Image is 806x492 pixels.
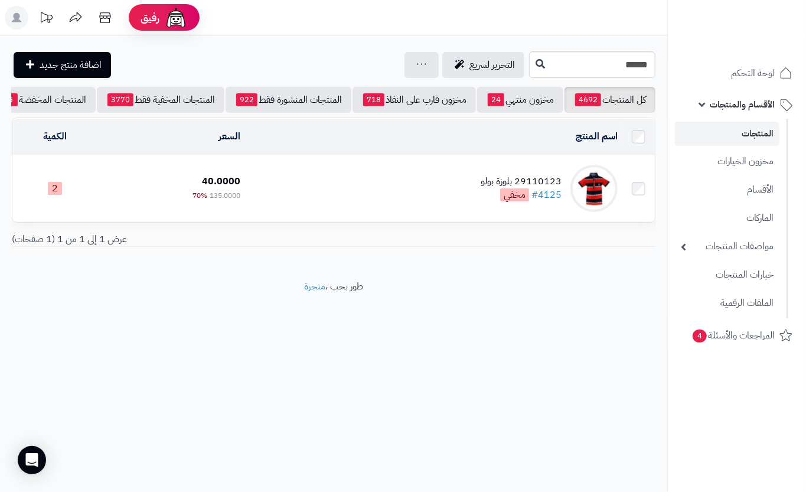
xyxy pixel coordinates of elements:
[202,174,240,188] span: 40.0000
[14,52,111,78] a: اضافة منتج جديد
[97,87,224,113] a: المنتجات المخفية فقط3770
[226,87,351,113] a: المنتجات المنشورة فقط922
[675,149,779,174] a: مخزون الخيارات
[726,14,795,38] img: logo-2.png
[576,129,618,144] a: اسم المنتج
[477,87,563,113] a: مخزون منتهي24
[363,93,384,106] span: 718
[675,262,779,288] a: خيارات المنتجات
[675,122,779,146] a: المنتجات
[210,190,240,201] span: 135.0000
[442,52,524,78] a: التحرير لسريع
[675,291,779,316] a: الملفات الرقمية
[575,93,601,106] span: 4692
[304,279,325,294] a: متجرة
[564,87,655,113] a: كل المنتجات4692
[353,87,476,113] a: مخزون قارب على النفاذ718
[500,188,529,201] span: مخفي
[675,59,799,87] a: لوحة التحكم
[675,177,779,203] a: الأقسام
[48,182,62,195] span: 2
[675,206,779,231] a: الماركات
[710,96,775,113] span: الأقسام والمنتجات
[675,321,799,350] a: المراجعات والأسئلة4
[43,129,67,144] a: الكمية
[488,93,504,106] span: 24
[164,6,188,30] img: ai-face.png
[469,58,515,72] span: التحرير لسريع
[236,93,257,106] span: 922
[692,329,707,343] span: 4
[731,65,775,82] span: لوحة التحكم
[18,446,46,474] div: Open Intercom Messenger
[192,190,207,201] span: 70%
[675,234,779,259] a: مواصفات المنتجات
[481,175,562,188] div: 29110123 بلوزة بولو
[31,6,61,32] a: تحديثات المنصة
[691,327,775,344] span: المراجعات والأسئلة
[3,233,334,246] div: عرض 1 إلى 1 من 1 (1 صفحات)
[218,129,240,144] a: السعر
[40,58,102,72] span: اضافة منتج جديد
[107,93,133,106] span: 3770
[531,188,562,202] a: #4125
[141,11,159,25] span: رفيق
[570,165,618,212] img: 29110123 بلوزة بولو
